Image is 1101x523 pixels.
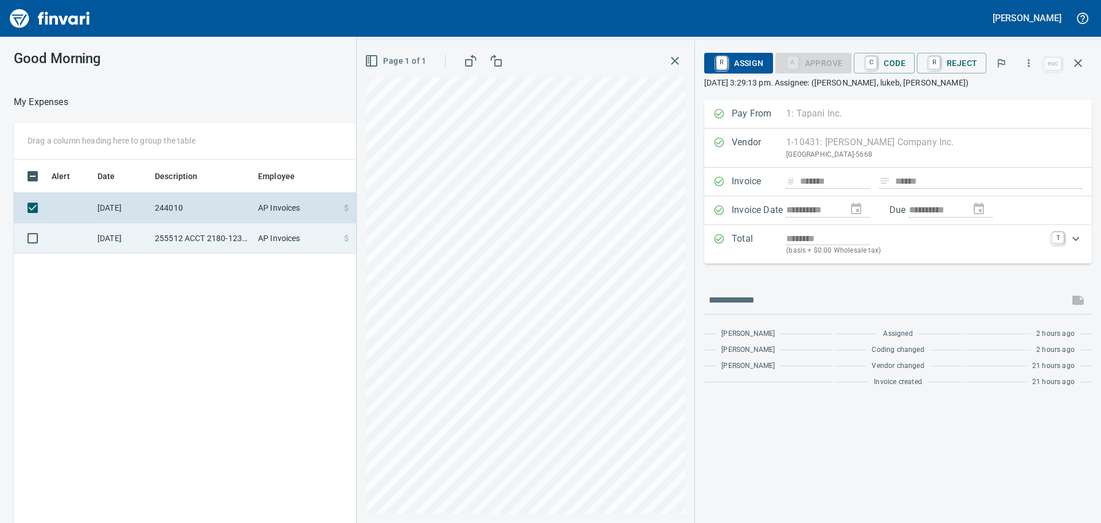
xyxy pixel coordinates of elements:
span: 21 hours ago [1032,377,1075,388]
nav: breadcrumb [14,95,68,109]
span: Description [155,169,198,183]
span: Employee [258,169,310,183]
span: Assigned [883,328,912,340]
button: RReject [917,53,986,73]
p: Drag a column heading here to group the table [28,135,196,146]
span: Alert [52,169,70,183]
span: Description [155,169,213,183]
p: Total [732,232,786,257]
button: More [1016,51,1041,76]
a: R [929,56,940,69]
span: Vendor changed [872,361,924,372]
a: T [1052,232,1064,243]
span: Assign [713,53,763,73]
h3: Good Morning [14,51,257,67]
td: [DATE] [93,193,150,223]
span: Alert [52,169,85,183]
button: RAssign [704,53,772,73]
span: Date [97,169,130,183]
td: [DATE] [93,223,150,254]
span: Amount [348,169,392,183]
button: [PERSON_NAME] [990,9,1064,27]
p: [DATE] 3:29:13 pm. Assignee: ([PERSON_NAME], lukeb, [PERSON_NAME]) [704,77,1092,88]
span: Reject [926,53,977,73]
span: $ [344,202,349,214]
a: R [716,56,727,69]
td: 244010 [150,193,253,223]
a: C [866,56,877,69]
div: Coding Required [775,57,852,67]
span: Page 1 of 1 [367,54,426,68]
span: 2 hours ago [1036,344,1075,356]
td: AP Invoices [253,193,339,223]
span: $ [344,233,349,244]
span: Invoice created [874,377,922,388]
span: [PERSON_NAME] [721,328,775,340]
span: This records your message into the invoice and notifies anyone mentioned [1064,286,1092,314]
span: 21 hours ago [1032,361,1075,372]
span: Date [97,169,115,183]
span: Code [863,53,905,73]
button: CCode [854,53,915,73]
span: Coding changed [872,344,924,356]
button: Flag [989,51,1014,76]
span: Close invoice [1041,49,1092,77]
span: [PERSON_NAME] [721,344,775,356]
span: Employee [258,169,295,183]
h5: [PERSON_NAME] [993,12,1061,24]
img: Finvari [7,5,93,32]
td: AP Invoices [253,223,339,254]
div: Expand [704,225,1092,264]
span: 2 hours ago [1036,328,1075,340]
p: (basis + $0.00 Wholesale tax) [786,245,1045,257]
button: Page 1 of 1 [362,51,431,72]
span: [PERSON_NAME] [721,361,775,372]
td: 255512 ACCT 2180-1237992 [150,223,253,254]
a: esc [1044,57,1061,70]
p: My Expenses [14,95,68,109]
